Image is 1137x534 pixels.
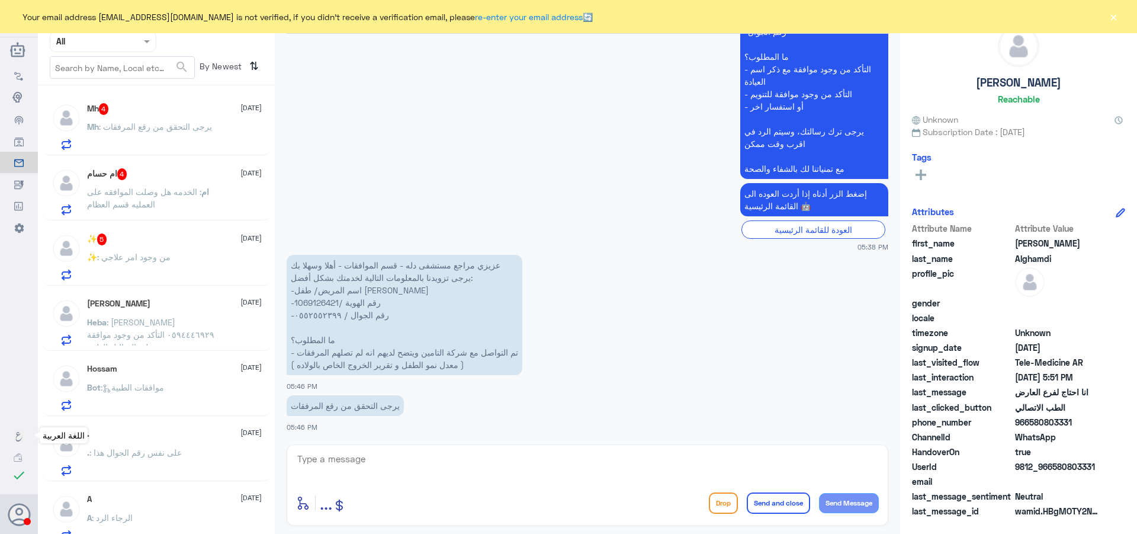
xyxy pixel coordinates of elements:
span: Heba [87,317,107,327]
span: : [PERSON_NAME] ٠٥٩٤٤٤٦٩٢٩ التأكد من وجود موافقة علي التحاليل الطبية [87,317,214,352]
span: 2025-09-25T14:51:29.373Z [1015,371,1101,383]
button: ... [320,490,332,516]
span: 966580803331 [1015,416,1101,429]
i: ⇅ [249,56,259,76]
button: Avatar [8,503,30,526]
span: 5 [97,234,107,245]
span: UserId [912,461,1013,473]
h6: Tags [912,152,932,162]
span: : الخدمه هل وصلت الموافقه على العمليه قسم العظام [87,187,201,209]
span: last_clicked_button [912,401,1013,414]
img: defaultAdmin.png [52,364,81,394]
img: defaultAdmin.png [52,168,81,198]
span: ام [201,187,209,197]
img: defaultAdmin.png [998,26,1039,66]
span: last_visited_flow [912,356,1013,369]
span: last_message_id [912,505,1013,517]
h5: A [87,494,92,504]
span: gender [912,297,1013,309]
span: first_name [912,237,1013,250]
span: null [1015,312,1101,324]
span: 2025-09-25T13:56:07.727Z [1015,341,1101,354]
span: : الرجاء الرد [92,513,133,523]
span: true [1015,446,1101,458]
span: 0 [1015,490,1101,503]
button: search [175,57,189,77]
span: [DATE] [240,103,262,113]
h5: ام حسام [87,168,127,180]
span: [DATE] [240,297,262,308]
img: defaultAdmin.png [52,299,81,328]
span: Rana [1015,237,1101,250]
span: ... [320,492,332,513]
p: 25/9/2025, 5:46 PM [287,395,404,416]
img: defaultAdmin.png [1015,267,1045,297]
span: Tele-Medicine AR [1015,356,1101,369]
span: wamid.HBgMOTY2NTgwODAzMzMxFQIAEhgUM0EyQkJFNTJGQzA0NzdFMzVDRjYA [1015,505,1101,517]
span: By Newest [195,56,245,80]
span: 9812_966580803331 [1015,461,1101,473]
span: [DATE] [240,427,262,438]
span: last_message_sentiment [912,490,1013,503]
h6: Reachable [998,94,1040,104]
button: × [1107,11,1119,23]
span: [DATE] [240,168,262,178]
span: [DATE] [240,362,262,373]
h5: . [87,429,89,439]
span: : موافقات الطبية [101,382,164,392]
img: defaultAdmin.png [52,494,81,524]
img: defaultAdmin.png [52,103,81,133]
p: 25/9/2025, 5:38 PM [740,183,888,216]
span: : يرجى التحقق من رقع المرفقات [99,121,212,132]
span: last_name [912,252,1013,265]
button: Send Message [819,493,879,513]
span: . [87,447,89,458]
span: 4 [99,103,109,115]
span: 05:46 PM [287,382,317,390]
span: locale [912,312,1013,324]
span: email [912,475,1013,488]
span: signup_date [912,341,1013,354]
span: 2 [1015,431,1101,443]
span: [DATE] [240,493,262,503]
span: HandoverOn [912,446,1013,458]
span: 05:46 PM [287,423,317,431]
span: Unknown [1015,327,1101,339]
span: اللغة العربية [43,430,85,440]
span: انا احتاج لفرع العارض [1015,386,1101,398]
span: [DATE] [240,233,262,244]
button: Drop [709,493,738,514]
h6: Attributes [912,206,954,217]
h5: Mh [87,103,109,115]
p: 25/9/2025, 5:46 PM [287,255,522,375]
div: العودة للقائمة الرئيسية [741,220,885,239]
span: Unknown [912,113,958,126]
h5: Heba Yaseen [87,299,150,309]
button: Send and close [747,493,810,514]
a: re-enter your email address [475,12,583,22]
span: timezone [912,327,1013,339]
span: search [175,60,189,74]
span: Mh [87,121,99,132]
h5: [PERSON_NAME] [976,76,1061,89]
span: Your email address [EMAIL_ADDRESS][DOMAIN_NAME] is not verified, if you didn't receive a verifica... [23,11,593,23]
span: Alghamdi [1015,252,1101,265]
span: Subscription Date : [DATE] [912,126,1125,138]
span: الطب الاتصالي [1015,401,1101,414]
img: defaultAdmin.png [52,234,81,263]
span: : من وجود امر علاجي [97,252,171,262]
span: 05:38 PM [857,242,888,252]
h5: Hossam [87,364,117,374]
span: Bot [87,382,101,392]
span: null [1015,297,1101,309]
i: check [12,468,26,482]
span: ChannelId [912,431,1013,443]
span: profile_pic [912,267,1013,295]
span: last_message [912,386,1013,398]
img: defaultAdmin.png [52,429,81,459]
span: Attribute Value [1015,222,1101,235]
span: phone_number [912,416,1013,429]
span: A [87,513,92,523]
input: Search by Name, Local etc… [50,57,194,78]
h5: ✨ [87,234,107,245]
